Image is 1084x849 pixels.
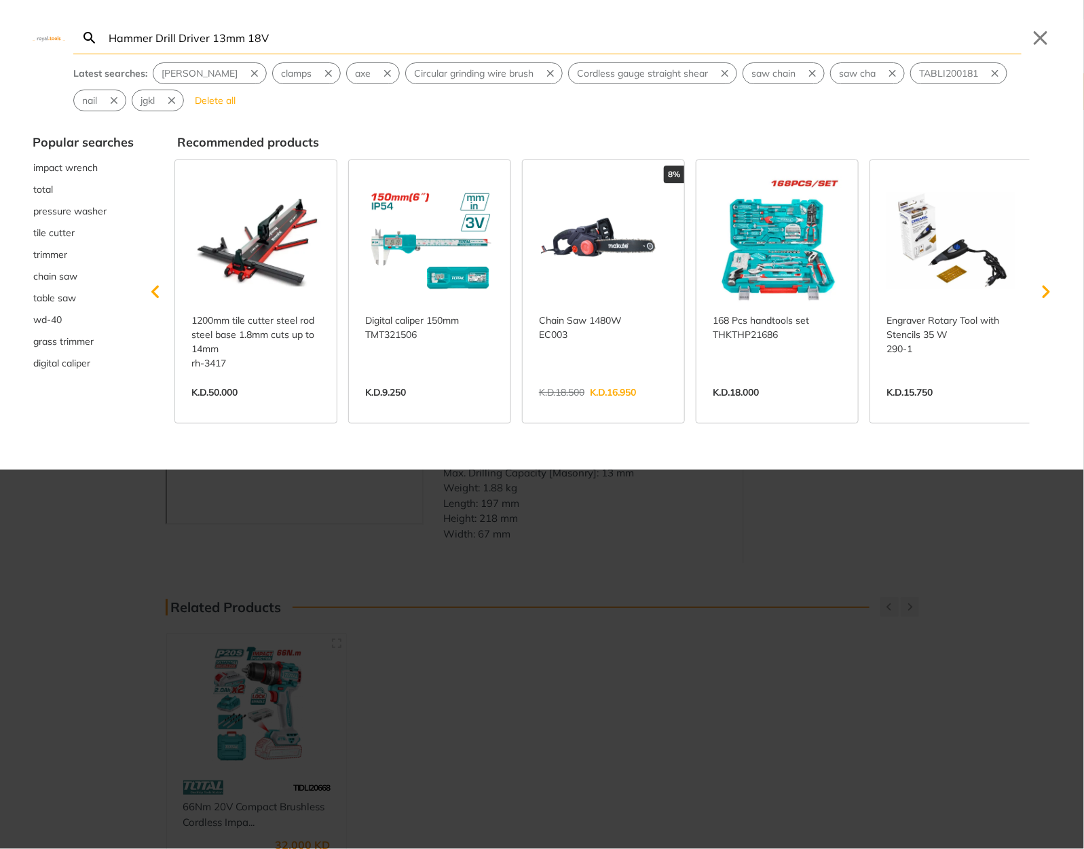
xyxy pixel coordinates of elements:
[33,222,134,244] div: Suggestion: tile cutter
[381,67,394,79] svg: Remove suggestion: axe
[33,200,134,222] button: Select suggestion: pressure washer
[81,30,98,46] svg: Search
[1030,27,1051,49] button: Close
[33,133,134,151] div: Popular searches
[910,62,1007,84] div: Suggestion: TABLI200181
[839,67,876,81] span: saw cha
[831,63,884,83] button: Select suggestion: saw cha
[153,62,267,84] div: Suggestion: brack
[716,63,736,83] button: Remove suggestion: Cordless gauge straight shear
[281,67,312,81] span: clamps
[272,62,341,84] div: Suggestion: clamps
[73,67,147,81] div: Latest searches:
[177,133,1051,151] div: Recommended products
[73,90,126,111] div: Suggestion: nail
[33,222,134,244] button: Select suggestion: tile cutter
[33,244,134,265] div: Suggestion: trimmer
[33,183,53,197] span: total
[162,67,238,81] span: [PERSON_NAME]
[33,309,134,331] button: Select suggestion: wd-40
[33,309,134,331] div: Suggestion: wd-40
[568,62,737,84] div: Suggestion: Cordless gauge straight shear
[189,90,241,111] button: Delete all
[355,67,371,81] span: axe
[33,265,134,287] button: Select suggestion: chain saw
[986,63,1007,83] button: Remove suggestion: TABLI200181
[33,161,98,175] span: impact wrench
[743,62,825,84] div: Suggestion: saw chain
[919,67,978,81] span: TABLI200181
[33,226,75,240] span: tile cutter
[379,63,399,83] button: Remove suggestion: axe
[33,265,134,287] div: Suggestion: chain saw
[577,67,708,81] span: Cordless gauge straight shear
[246,63,266,83] button: Remove suggestion: brack
[886,67,899,79] svg: Remove suggestion: saw cha
[322,67,335,79] svg: Remove suggestion: clamps
[74,90,105,111] button: Select suggestion: nail
[806,67,819,79] svg: Remove suggestion: saw chain
[33,204,107,219] span: pressure washer
[989,67,1001,79] svg: Remove suggestion: TABLI200181
[569,63,716,83] button: Select suggestion: Cordless gauge straight shear
[33,313,62,327] span: wd-40
[884,63,904,83] button: Remove suggestion: saw cha
[719,67,731,79] svg: Remove suggestion: Cordless gauge straight shear
[33,331,134,352] button: Select suggestion: grass trimmer
[106,22,1022,54] input: Search…
[33,352,134,374] button: Select suggestion: digital caliper
[33,291,76,305] span: table saw
[542,63,562,83] button: Remove suggestion: Circular grinding wire brush
[33,331,134,352] div: Suggestion: grass trimmer
[830,62,905,84] div: Suggestion: saw cha
[105,90,126,111] button: Remove suggestion: nail
[248,67,261,79] svg: Remove suggestion: brack
[1032,278,1060,305] svg: Scroll right
[33,335,94,349] span: grass trimmer
[141,94,155,108] span: jgkl
[166,94,178,107] svg: Remove suggestion: jgkl
[33,157,134,178] div: Suggestion: impact wrench
[33,35,65,41] img: Close
[33,352,134,374] div: Suggestion: digital caliper
[804,63,824,83] button: Remove suggestion: saw chain
[273,63,320,83] button: Select suggestion: clamps
[664,166,684,183] div: 8%
[320,63,340,83] button: Remove suggestion: clamps
[743,63,804,83] button: Select suggestion: saw chain
[406,63,542,83] button: Select suggestion: Circular grinding wire brush
[414,67,534,81] span: Circular grinding wire brush
[911,63,986,83] button: Select suggestion: TABLI200181
[33,178,134,200] div: Suggestion: total
[33,178,134,200] button: Select suggestion: total
[82,94,97,108] span: nail
[33,244,134,265] button: Select suggestion: trimmer
[153,63,246,83] button: Select suggestion: brack
[544,67,557,79] svg: Remove suggestion: Circular grinding wire brush
[33,248,67,262] span: trimmer
[346,62,400,84] div: Suggestion: axe
[132,90,184,111] div: Suggestion: jgkl
[33,200,134,222] div: Suggestion: pressure washer
[132,90,163,111] button: Select suggestion: jgkl
[108,94,120,107] svg: Remove suggestion: nail
[33,287,134,309] button: Select suggestion: table saw
[405,62,563,84] div: Suggestion: Circular grinding wire brush
[142,278,169,305] svg: Scroll left
[33,269,77,284] span: chain saw
[163,90,183,111] button: Remove suggestion: jgkl
[33,287,134,309] div: Suggestion: table saw
[33,157,134,178] button: Select suggestion: impact wrench
[751,67,796,81] span: saw chain
[33,356,90,371] span: digital caliper
[347,63,379,83] button: Select suggestion: axe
